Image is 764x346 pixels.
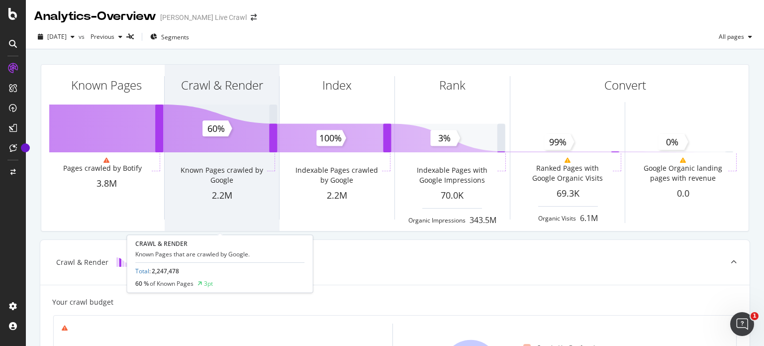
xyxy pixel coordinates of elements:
[161,33,189,41] span: Segments
[395,189,510,202] div: 70.0K
[146,29,193,45] button: Segments
[751,312,759,320] span: 1
[715,29,756,45] button: All pages
[21,143,30,152] div: Tooltip anchor
[71,77,142,94] div: Known Pages
[715,32,744,41] span: All pages
[52,297,113,307] div: Your crawl budget
[87,32,114,41] span: Previous
[152,267,179,275] span: 2,247,478
[293,165,380,185] div: Indexable Pages crawled by Google
[56,257,108,267] div: Crawl & Render
[135,239,304,248] div: CRAWL & RENDER
[160,12,247,22] div: [PERSON_NAME] Live Crawl
[34,8,156,25] div: Analytics - Overview
[251,14,257,21] div: arrow-right-arrow-left
[47,32,67,41] span: 2025 Aug. 31st
[181,77,263,94] div: Crawl & Render
[322,77,352,94] div: Index
[79,32,87,41] span: vs
[179,165,265,185] div: Known Pages crawled by Google
[470,215,496,226] div: 343.5M
[87,29,126,45] button: Previous
[49,177,164,190] div: 3.8M
[409,165,495,185] div: Indexable Pages with Google Impressions
[135,267,179,275] div: :
[135,267,149,275] a: Total
[116,257,132,267] img: block-icon
[730,312,754,336] iframe: Intercom live chat
[63,163,142,173] div: Pages crawled by Botify
[165,189,280,202] div: 2.2M
[204,279,213,288] div: 3pt
[280,189,394,202] div: 2.2M
[150,279,193,288] span: of Known Pages
[34,29,79,45] button: [DATE]
[135,279,193,288] div: 60 %
[408,216,466,225] div: Organic Impressions
[439,77,466,94] div: Rank
[135,250,304,258] div: Known Pages that are crawled by Google.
